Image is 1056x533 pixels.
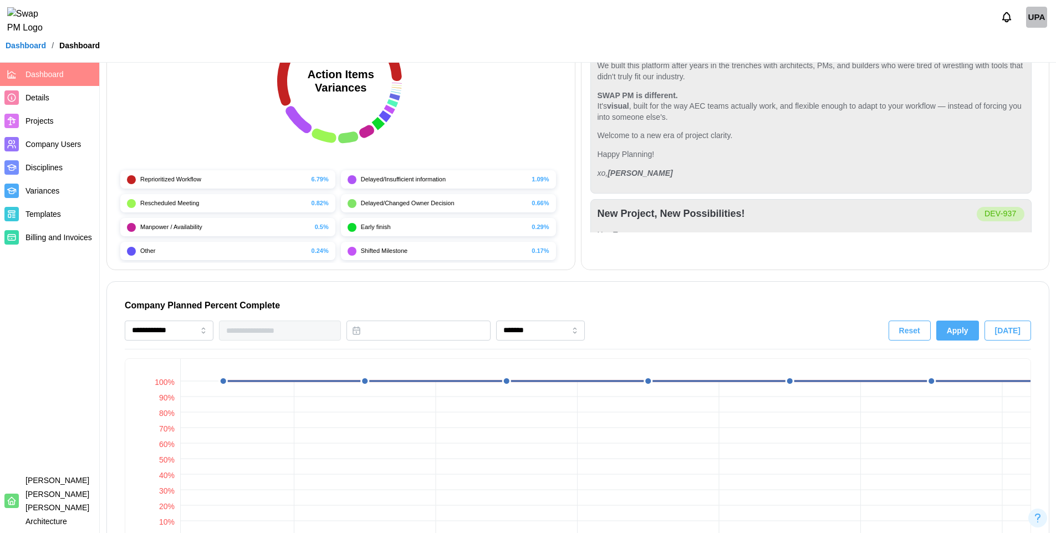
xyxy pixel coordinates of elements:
[361,199,528,208] div: Delayed/Changed Owner Decision
[997,8,1016,27] button: Notifications
[159,454,175,466] div: 50 %
[59,42,100,49] div: Dashboard
[155,377,175,389] div: 100 %
[159,439,175,451] div: 60 %
[52,42,54,49] div: /
[7,7,52,35] img: Swap PM Logo
[159,423,175,435] div: 70 %
[159,501,175,513] div: 20 %
[608,169,672,177] strong: [PERSON_NAME]
[312,199,329,208] div: 0.82%
[159,408,175,420] div: 80 %
[598,90,1025,123] p: It's , built for the way AEC teams actually work, and flexible enough to adapt to your workflow —...
[361,246,528,256] div: Shifted Milestone
[25,186,59,195] span: Variances
[159,470,175,482] div: 40 %
[598,130,1025,141] p: Welcome to a new era of project clarity.
[25,163,63,172] span: Disciplines
[25,116,54,125] span: Projects
[607,101,629,110] strong: visual
[899,321,920,340] span: Reset
[532,222,549,232] div: 0.29%
[936,321,979,341] button: Apply
[598,168,1025,179] p: xo,
[598,230,1025,241] p: Hey Team,
[532,199,549,208] div: 0.66%
[315,222,329,232] div: 0.5%
[25,233,92,242] span: Billing and Invoices
[984,321,1031,341] button: [DATE]
[140,246,307,256] div: Other
[6,42,46,49] a: Dashboard
[984,208,1017,220] div: DEV-937
[159,516,175,529] div: 10 %
[140,199,307,208] div: Rescheduled Meeting
[312,246,329,256] div: 0.24%
[598,60,1025,82] p: We built this platform after years in the trenches with architects, PMs, and builders who were ti...
[159,485,175,498] div: 30 %
[361,175,528,184] div: Delayed/Insufficient information
[25,210,61,219] span: Templates
[532,246,549,256] div: 0.17%
[25,140,81,149] span: Company Users
[889,321,931,341] button: Reset
[1026,7,1047,28] div: UPA
[25,93,49,102] span: Details
[140,175,307,184] div: Reprioritized Workflow
[25,476,89,526] span: [PERSON_NAME] [PERSON_NAME] [PERSON_NAME] Architecture
[312,175,329,184] div: 6.79%
[25,70,64,79] span: Dashboard
[361,222,528,232] div: Early finish
[159,392,175,404] div: 90 %
[598,149,1025,160] p: Happy Planning!
[1026,7,1047,28] a: Umar platform admin
[125,300,1031,312] h2: Company Planned Percent Complete
[947,321,968,340] span: Apply
[995,321,1021,340] span: [DATE]
[598,206,745,222] div: New Project, New Possibilities!
[532,175,549,184] div: 1.09%
[140,222,310,232] div: Manpower / Availability
[598,91,678,100] strong: SWAP PM is different.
